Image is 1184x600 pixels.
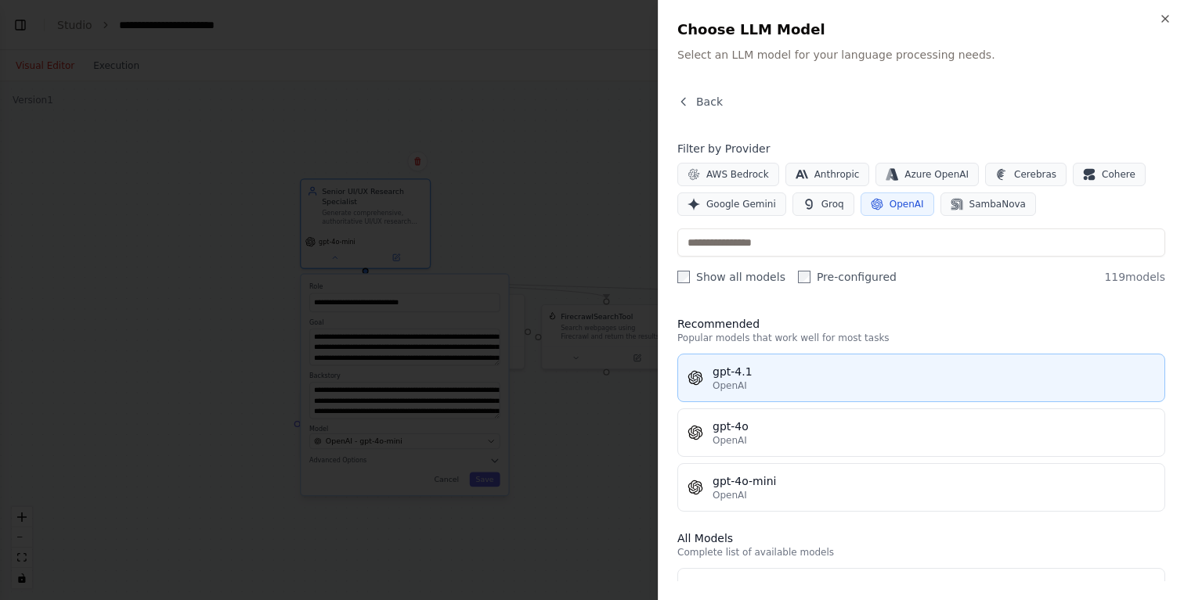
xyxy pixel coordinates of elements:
[677,94,723,110] button: Back
[677,316,1165,332] h3: Recommended
[798,271,810,283] input: Pre-configured
[890,198,924,210] span: OpenAI
[677,354,1165,402] button: gpt-4.1OpenAI
[677,47,1165,63] p: Select an LLM model for your language processing needs.
[713,419,1155,434] div: gpt-4o
[1073,163,1146,186] button: Cohere
[1104,269,1165,285] span: 119 models
[713,364,1155,379] div: gpt-4.1
[798,269,897,285] label: Pre-configured
[677,192,786,216] button: Google Gemini
[875,163,979,186] button: Azure OpenAI
[677,163,779,186] button: AWS Bedrock
[861,192,934,216] button: OpenAI
[677,141,1165,156] h4: Filter by Provider
[677,408,1165,457] button: gpt-4oOpenAI
[785,163,870,186] button: Anthropic
[940,192,1036,216] button: SambaNova
[696,94,723,110] span: Back
[713,473,1155,489] div: gpt-4o-mini
[792,192,854,216] button: Groq
[969,198,1026,210] span: SambaNova
[706,168,769,181] span: AWS Bedrock
[706,198,776,210] span: Google Gemini
[814,168,860,181] span: Anthropic
[713,379,747,392] span: OpenAI
[677,19,1165,41] h2: Choose LLM Model
[677,269,785,285] label: Show all models
[713,489,747,501] span: OpenAI
[1014,168,1056,181] span: Cerebras
[821,198,844,210] span: Groq
[677,530,1165,546] h3: All Models
[713,578,1155,594] div: 1024-x-1024/dall-e-2
[677,463,1165,512] button: gpt-4o-miniOpenAI
[985,163,1067,186] button: Cerebras
[904,168,969,181] span: Azure OpenAI
[1102,168,1135,181] span: Cohere
[677,332,1165,344] p: Popular models that work well for most tasks
[677,271,690,283] input: Show all models
[713,434,747,447] span: OpenAI
[677,546,1165,559] p: Complete list of available models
